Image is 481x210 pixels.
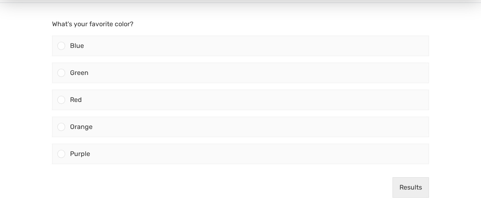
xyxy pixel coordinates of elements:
[70,120,93,128] span: Orange
[70,39,84,47] span: Blue
[393,174,429,195] button: Results
[52,16,429,26] p: What's your favorite color?
[70,66,88,74] span: Green
[70,147,90,155] span: Purple
[70,93,82,101] span: Red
